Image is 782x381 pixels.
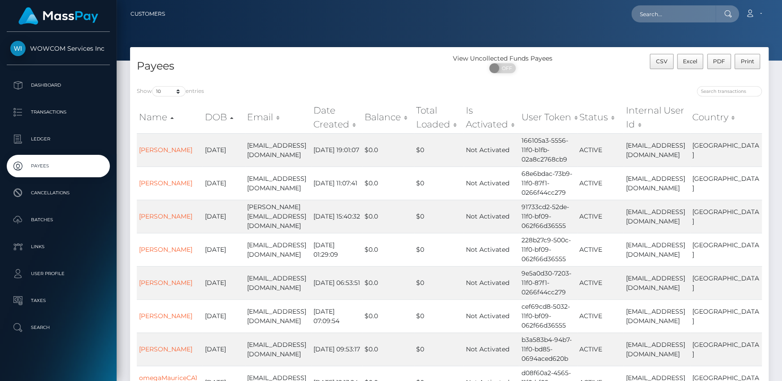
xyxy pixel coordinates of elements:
td: [EMAIL_ADDRESS][DOMAIN_NAME] [624,133,690,166]
th: DOB: activate to sort column descending [203,101,245,133]
th: Date Created: activate to sort column ascending [311,101,362,133]
td: [DATE] 11:07:41 [311,166,362,200]
button: Print [734,54,760,69]
td: Not Activated [464,200,519,233]
td: $0 [414,200,464,233]
th: User Token: activate to sort column ascending [519,101,577,133]
td: $0 [414,266,464,299]
input: Search... [631,5,716,22]
td: [DATE] 01:29:09 [311,233,362,266]
td: b3a583b4-94b7-11f0-bd85-0694aced620b [519,333,577,366]
td: [GEOGRAPHIC_DATA] [690,333,762,366]
p: Ledger [10,132,106,146]
td: Not Activated [464,166,519,200]
a: [PERSON_NAME] [139,279,192,287]
td: 68e6bdac-73b9-11f0-87f1-0266f44cc279 [519,166,577,200]
th: Country: activate to sort column ascending [690,101,762,133]
td: ACTIVE [577,299,624,333]
td: [GEOGRAPHIC_DATA] [690,200,762,233]
td: [GEOGRAPHIC_DATA] [690,166,762,200]
a: Links [7,236,110,258]
td: [EMAIL_ADDRESS][DOMAIN_NAME] [624,200,690,233]
a: [PERSON_NAME] [139,312,192,320]
a: Search [7,316,110,339]
td: [EMAIL_ADDRESS][DOMAIN_NAME] [624,233,690,266]
p: Payees [10,159,106,173]
td: Not Activated [464,133,519,166]
th: Status: activate to sort column ascending [577,101,624,133]
span: WOWCOM Services Inc [7,44,110,53]
td: $0 [414,166,464,200]
a: [PERSON_NAME] [139,212,192,220]
td: [DATE] 06:53:51 [311,266,362,299]
p: Links [10,240,106,254]
td: $0.0 [362,133,414,166]
td: [GEOGRAPHIC_DATA] [690,299,762,333]
td: [EMAIL_ADDRESS][DOMAIN_NAME] [245,166,311,200]
a: [PERSON_NAME] [139,245,192,254]
td: $0.0 [362,200,414,233]
p: Batches [10,213,106,227]
td: [DATE] 07:09:54 [311,299,362,333]
td: [EMAIL_ADDRESS][DOMAIN_NAME] [245,233,311,266]
a: Customers [130,4,165,23]
span: PDF [713,58,725,65]
td: [EMAIL_ADDRESS][DOMAIN_NAME] [624,333,690,366]
p: Taxes [10,294,106,307]
td: Not Activated [464,266,519,299]
a: Payees [7,155,110,177]
td: [DATE] [203,133,245,166]
td: Not Activated [464,299,519,333]
td: ACTIVE [577,266,624,299]
td: [GEOGRAPHIC_DATA] [690,266,762,299]
td: ACTIVE [577,166,624,200]
button: Excel [677,54,704,69]
td: [DATE] 09:53:17 [311,333,362,366]
td: [EMAIL_ADDRESS][DOMAIN_NAME] [624,166,690,200]
td: $0.0 [362,233,414,266]
span: CSV [656,58,667,65]
a: [PERSON_NAME] [139,146,192,154]
td: [PERSON_NAME][EMAIL_ADDRESS][DOMAIN_NAME] [245,200,311,233]
td: [DATE] [203,333,245,366]
a: Transactions [7,101,110,123]
td: ACTIVE [577,233,624,266]
td: $0 [414,133,464,166]
th: Total Loaded: activate to sort column ascending [414,101,464,133]
th: Balance: activate to sort column ascending [362,101,414,133]
td: [DATE] 19:01:07 [311,133,362,166]
td: [EMAIL_ADDRESS][DOMAIN_NAME] [245,299,311,333]
td: [GEOGRAPHIC_DATA] [690,233,762,266]
td: 91733cd2-52de-11f0-bf09-062f66d36555 [519,200,577,233]
td: $0.0 [362,333,414,366]
a: Ledger [7,128,110,150]
div: View Uncollected Funds Payees [449,54,556,63]
a: [PERSON_NAME] [139,179,192,187]
td: 228b27c9-500c-11f0-bf09-062f66d36555 [519,233,577,266]
td: [DATE] [203,299,245,333]
td: Not Activated [464,233,519,266]
td: $0 [414,233,464,266]
p: Search [10,321,106,334]
th: Email: activate to sort column ascending [245,101,311,133]
td: [DATE] 15:40:32 [311,200,362,233]
th: Internal User Id: activate to sort column ascending [624,101,690,133]
h4: Payees [137,58,443,74]
a: Taxes [7,289,110,312]
td: [EMAIL_ADDRESS][DOMAIN_NAME] [245,266,311,299]
img: MassPay Logo [18,7,98,25]
span: Excel [683,58,697,65]
td: ACTIVE [577,200,624,233]
input: Search transactions [697,86,762,96]
td: [EMAIL_ADDRESS][DOMAIN_NAME] [245,333,311,366]
p: Dashboard [10,79,106,92]
a: Dashboard [7,74,110,96]
td: Not Activated [464,333,519,366]
a: Batches [7,209,110,231]
td: 9e5a0d30-7203-11f0-87f1-0266f44cc279 [519,266,577,299]
select: Showentries [152,86,186,96]
button: CSV [650,54,673,69]
td: 166105a3-5556-11f0-b1fb-02a8c2768cb9 [519,133,577,166]
td: [DATE] [203,200,245,233]
p: Transactions [10,105,106,119]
